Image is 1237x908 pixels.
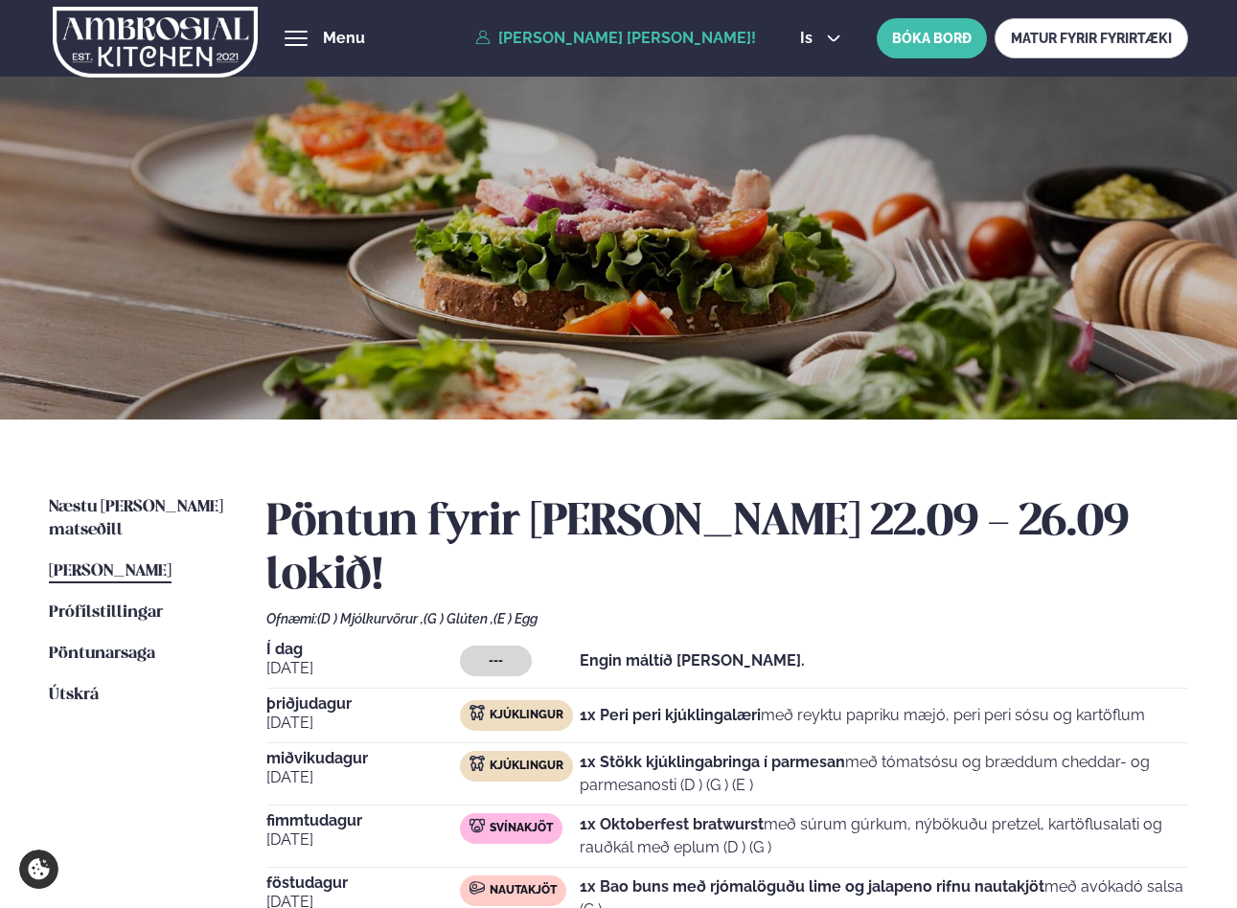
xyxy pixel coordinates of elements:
strong: 1x Peri peri kjúklingalæri [580,706,761,724]
strong: 1x Stökk kjúklingabringa í parmesan [580,753,845,771]
span: Kjúklingur [490,759,563,774]
a: Cookie settings [19,850,58,889]
div: Ofnæmi: [266,611,1188,626]
a: Útskrá [49,684,99,707]
img: chicken.svg [470,756,485,771]
span: fimmtudagur [266,813,460,829]
p: með súrum gúrkum, nýbökuðu pretzel, kartöflusalati og rauðkál með eplum (D ) (G ) [580,813,1188,859]
p: með tómatsósu og bræddum cheddar- og parmesanosti (D ) (G ) (E ) [580,751,1188,797]
span: Í dag [266,642,460,657]
span: [PERSON_NAME] [49,563,172,579]
a: MATUR FYRIR FYRIRTÆKI [995,18,1188,58]
a: Prófílstillingar [49,602,163,624]
span: (G ) Glúten , [424,611,493,626]
button: is [785,31,857,46]
a: Næstu [PERSON_NAME] matseðill [49,496,228,542]
span: [DATE] [266,766,460,789]
strong: Engin máltíð [PERSON_NAME]. [580,651,805,670]
span: Pöntunarsaga [49,646,155,662]
img: chicken.svg [470,705,485,720]
button: hamburger [285,27,308,50]
span: Prófílstillingar [49,604,163,621]
span: [DATE] [266,657,460,680]
a: Pöntunarsaga [49,643,155,666]
span: Næstu [PERSON_NAME] matseðill [49,499,223,538]
a: [PERSON_NAME] [49,560,172,583]
span: Útskrá [49,687,99,703]
p: með reyktu papriku mæjó, peri peri sósu og kartöflum [580,704,1145,727]
span: --- [489,653,503,669]
span: Svínakjöt [490,821,553,836]
button: BÓKA BORÐ [877,18,987,58]
a: [PERSON_NAME] [PERSON_NAME]! [475,30,756,47]
span: [DATE] [266,829,460,851]
span: föstudagur [266,875,460,891]
img: logo [53,3,257,81]
span: Kjúklingur [490,708,563,723]
span: (E ) Egg [493,611,538,626]
strong: 1x Bao buns með rjómalöguðu lime og jalapeno rifnu nautakjöt [580,877,1044,896]
strong: 1x Oktoberfest bratwurst [580,815,764,833]
span: þriðjudagur [266,696,460,712]
span: is [800,31,818,46]
img: beef.svg [470,880,485,896]
span: Nautakjöt [490,883,557,898]
span: [DATE] [266,712,460,735]
h2: Pöntun fyrir [PERSON_NAME] 22.09 - 26.09 lokið! [266,496,1188,603]
span: miðvikudagur [266,751,460,766]
img: pork.svg [470,818,485,833]
span: (D ) Mjólkurvörur , [317,611,424,626]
